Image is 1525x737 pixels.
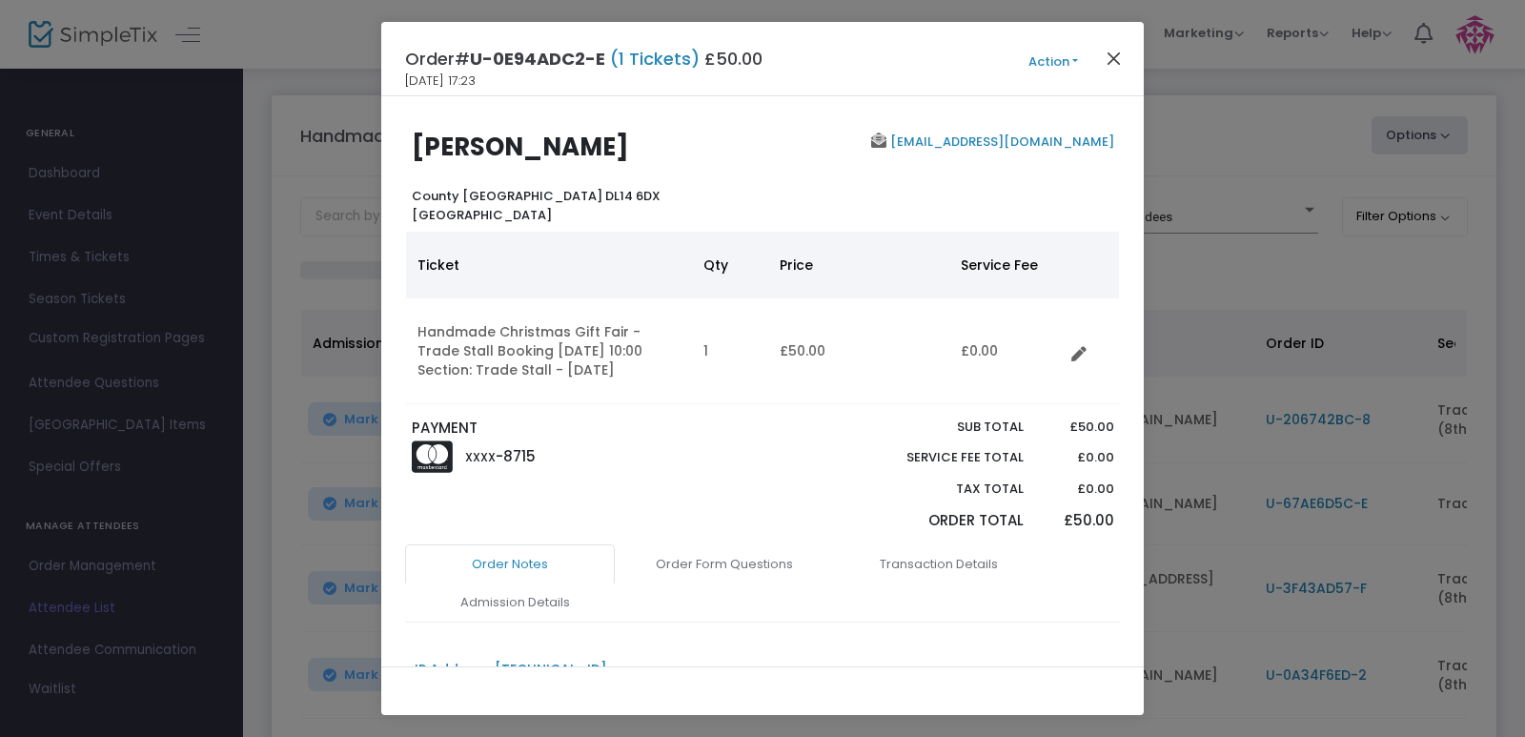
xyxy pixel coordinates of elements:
p: Sub total [862,418,1024,437]
div: IP Address: [TECHNICAL_ID] [415,660,607,680]
td: £50.00 [768,298,949,404]
button: Close [1102,46,1127,71]
a: Order Notes [405,544,615,584]
p: Tax Total [862,480,1024,499]
span: XXXX [465,449,496,465]
td: Handmade Christmas Gift Fair - Trade Stall Booking [DATE] 10:00 Section: Trade Stall - [DATE] [406,298,692,404]
b: County [GEOGRAPHIC_DATA] DL14 6DX [GEOGRAPHIC_DATA] [412,187,661,224]
p: £50.00 [1042,418,1113,437]
p: £0.00 [1042,448,1113,467]
span: U-0E94ADC2-E [470,47,605,71]
p: PAYMENT [412,418,754,440]
a: Transaction Details [834,544,1044,584]
div: Data table [406,232,1119,404]
span: -8715 [496,446,536,466]
b: [PERSON_NAME] [412,130,629,164]
a: Order Form Questions [620,544,829,584]
p: Order Total [862,510,1024,532]
span: (1 Tickets) [605,47,704,71]
span: [DATE] 17:23 [405,72,476,91]
a: [EMAIL_ADDRESS][DOMAIN_NAME] [886,133,1114,151]
th: Price [768,232,949,298]
th: Qty [692,232,768,298]
p: £50.00 [1042,510,1113,532]
td: £0.00 [949,298,1064,404]
td: 1 [692,298,768,404]
p: Service Fee Total [862,448,1024,467]
button: Action [996,51,1110,72]
th: Ticket [406,232,692,298]
h4: Order# £50.00 [405,46,762,72]
p: £0.00 [1042,480,1113,499]
th: Service Fee [949,232,1064,298]
a: Admission Details [410,583,620,623]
